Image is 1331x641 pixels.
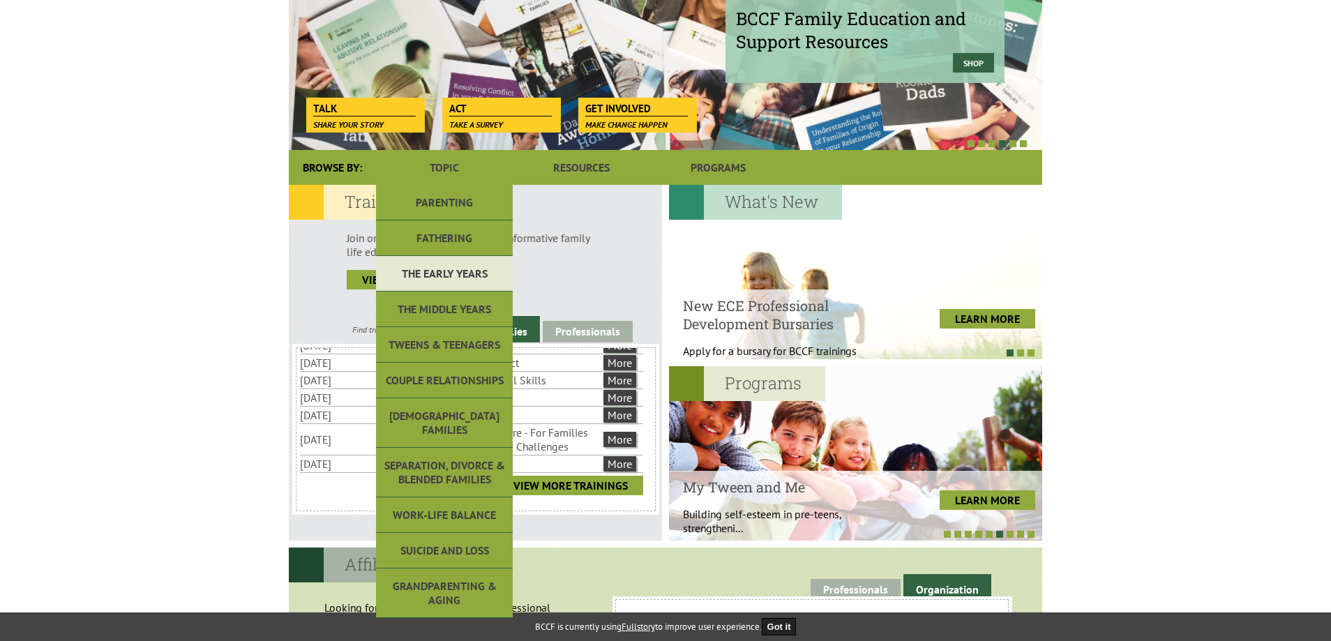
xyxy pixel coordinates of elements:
[622,621,655,633] a: Fullstory
[578,98,695,117] a: Get Involved Make change happen
[650,150,787,185] a: Programs
[603,390,636,405] a: More
[953,53,994,73] a: Shop
[442,98,559,117] a: Act Take a survey
[376,533,513,568] a: Suicide and Loss
[376,185,513,220] a: Parenting
[543,321,633,342] a: Professionals
[513,150,649,185] a: Resources
[300,354,396,371] li: [DATE]
[376,150,513,185] a: Topic
[669,185,842,220] h2: What's New
[289,548,506,582] h2: Affiliate Directory
[376,256,513,292] a: The Early Years
[376,220,513,256] a: Fathering
[762,618,797,635] button: Got it
[300,431,396,448] li: [DATE]
[300,372,396,389] li: [DATE]
[376,363,513,398] a: Couple Relationships
[603,355,636,370] a: More
[669,366,825,401] h2: Programs
[289,150,376,185] div: Browse By:
[347,270,423,289] a: view all
[603,372,636,388] a: More
[683,344,892,372] p: Apply for a bursary for BCCF trainings West...
[603,432,636,447] a: More
[313,119,384,130] span: Share your story
[585,119,668,130] span: Make change happen
[289,185,509,220] h2: Training Calendar
[940,309,1035,329] a: LEARN MORE
[498,476,643,495] a: View More Trainings
[289,324,475,335] div: Find trainings for:
[603,456,636,472] a: More
[585,101,688,116] span: Get Involved
[313,101,416,116] span: Talk
[376,448,513,497] a: Separation, Divorce & Blended Families
[736,7,994,53] span: BCCF Family Education and Support Resources
[683,478,892,496] h4: My Tween and Me
[300,389,396,406] li: [DATE]
[376,292,513,327] a: The Middle Years
[449,119,503,130] span: Take a survey
[376,398,513,448] a: [DEMOGRAPHIC_DATA] Families
[347,231,604,259] p: Join one of our many exciting and informative family life education programs.
[683,507,892,535] p: Building self-esteem in pre-teens, strengtheni...
[306,98,423,117] a: Talk Share your story
[449,101,552,116] span: Act
[683,296,892,333] h4: New ECE Professional Development Bursaries
[376,327,513,363] a: Tweens & Teenagers
[903,574,991,601] a: Organization
[376,497,513,533] a: Work-Life Balance
[603,407,636,423] a: More
[940,490,1035,510] a: LEARN MORE
[300,455,396,472] li: [DATE]
[376,568,513,618] a: Grandparenting & Aging
[300,407,396,423] li: [DATE]
[811,579,901,601] a: Professionals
